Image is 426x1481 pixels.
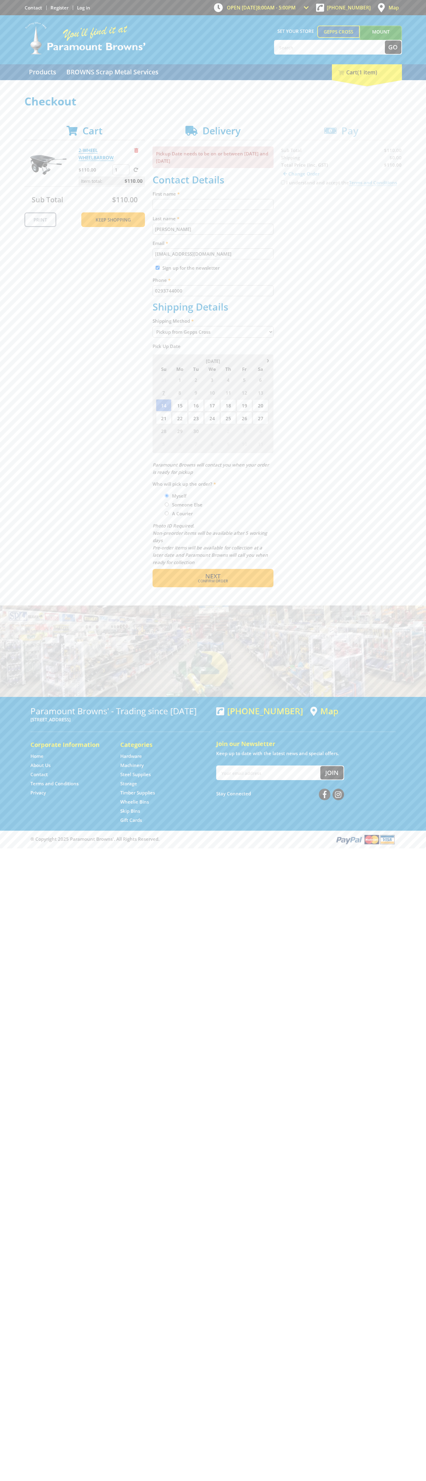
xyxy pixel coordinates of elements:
[170,508,195,519] label: A Courier
[216,750,396,757] p: Keep up to date with the latest news and special offers.
[153,301,273,313] h2: Shipping Details
[81,212,145,227] a: Keep Shopping
[220,438,236,450] span: 9
[24,95,402,108] h1: Checkout
[153,523,268,565] em: Photo ID Required. Non-preorder items will be available after 5 working days Pre-order items will...
[204,425,220,437] span: 1
[274,26,318,37] span: Set your store
[153,174,273,186] h2: Contact Details
[30,753,44,759] a: Go to the Home page
[204,374,220,386] span: 3
[237,438,252,450] span: 10
[30,716,210,723] p: [STREET_ADDRESS]
[257,4,296,11] span: 8:00am - 5:00pm
[204,438,220,450] span: 8
[120,808,140,814] a: Go to the Skip Bins page
[153,285,273,296] input: Please enter your telephone number.
[153,462,269,475] em: Paramount Browns will contact you when your order is ready for pickup
[188,412,204,424] span: 23
[188,365,204,373] span: Tu
[120,740,198,749] h5: Categories
[170,491,188,501] label: Myself
[120,780,137,787] a: Go to the Storage page
[217,766,320,780] input: Your email address
[253,438,268,450] span: 11
[216,786,344,801] div: Stay Connected
[24,212,56,227] a: Print
[156,438,171,450] span: 5
[253,412,268,424] span: 27
[227,4,296,11] span: OPEN [DATE]
[51,5,69,11] a: Go to the registration page
[205,572,220,580] span: Next
[153,190,273,197] label: First name
[188,438,204,450] span: 7
[172,365,188,373] span: Mo
[204,365,220,373] span: We
[253,386,268,399] span: 13
[220,374,236,386] span: 4
[153,569,273,587] button: Next Confirm order
[237,374,252,386] span: 5
[153,199,273,210] input: Please enter your first name.
[237,412,252,424] span: 26
[32,195,63,204] span: Sub Total
[83,124,103,137] span: Cart
[237,365,252,373] span: Fr
[216,740,396,748] h5: Join our Newsletter
[24,64,61,80] a: Go to the Products page
[134,147,138,153] a: Remove from cart
[253,425,268,437] span: 4
[79,166,111,173] p: $110.00
[253,374,268,386] span: 6
[357,69,377,76] span: (1 item)
[153,317,273,325] label: Shipping Method
[237,399,252,411] span: 19
[153,224,273,235] input: Please enter your last name.
[24,21,146,55] img: Paramount Browns'
[275,41,385,54] input: Search
[120,790,155,796] a: Go to the Timber Supplies page
[30,147,67,183] img: 2-WHEEL WHEELBARROW
[172,399,188,411] span: 15
[220,399,236,411] span: 18
[220,386,236,399] span: 11
[204,386,220,399] span: 10
[165,494,169,498] input: Please select who will pick up the order.
[120,762,144,769] a: Go to the Machinery page
[172,374,188,386] span: 1
[332,64,402,80] div: Cart
[153,215,273,222] label: Last name
[156,386,171,399] span: 7
[172,438,188,450] span: 6
[360,26,402,49] a: Mount [PERSON_NAME]
[253,365,268,373] span: Sa
[112,195,138,204] span: $110.00
[165,503,169,506] input: Please select who will pick up the order.
[153,240,273,247] label: Email
[30,780,79,787] a: Go to the Terms and Conditions page
[166,579,260,583] span: Confirm order
[172,412,188,424] span: 22
[188,374,204,386] span: 2
[156,399,171,411] span: 14
[25,5,42,11] a: Go to the Contact page
[220,412,236,424] span: 25
[188,386,204,399] span: 9
[156,425,171,437] span: 28
[125,176,143,186] span: $110.00
[79,147,114,161] a: 2-WHEEL WHEELBARROW
[170,499,205,510] label: Someone Else
[335,834,396,845] img: PayPal, Mastercard, Visa accepted
[120,799,149,805] a: Go to the Wheelie Bins page
[156,374,171,386] span: 31
[216,706,303,716] div: [PHONE_NUMBER]
[162,265,220,271] label: Sign up for the newsletter
[220,425,236,437] span: 2
[153,276,273,284] label: Phone
[204,412,220,424] span: 24
[188,425,204,437] span: 30
[153,480,273,488] label: Who will pick up the order?
[237,386,252,399] span: 12
[30,706,210,716] h3: Paramount Browns' - Trading since [DATE]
